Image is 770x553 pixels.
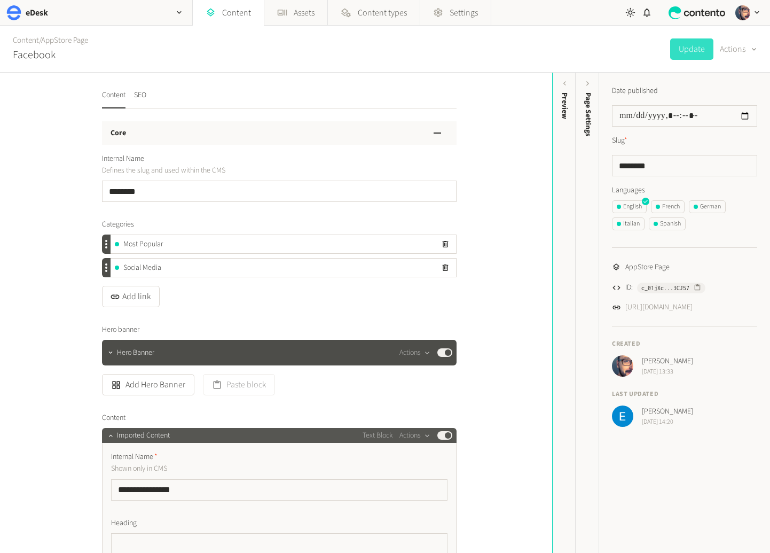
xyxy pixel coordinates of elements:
span: [PERSON_NAME] [642,406,693,417]
span: [DATE] 13:33 [642,367,693,377]
button: Actions [399,429,431,442]
img: eDesk [6,5,21,20]
a: [URL][DOMAIN_NAME] [625,302,693,313]
button: Actions [399,346,431,359]
button: Update [670,38,713,60]
span: Text Block [363,430,393,441]
span: [PERSON_NAME] [642,356,693,367]
button: SEO [134,90,146,108]
span: Content [102,412,125,424]
h4: Created [612,339,757,349]
p: Defines the slug and used within the CMS [102,165,345,176]
span: Internal Name [111,451,158,463]
h4: Last updated [612,390,757,399]
button: Add link [102,286,160,307]
span: [DATE] 14:20 [642,417,693,427]
span: Categories [102,219,134,230]
span: Imported Content [117,430,170,441]
h3: Core [111,128,126,139]
img: Emmanuel Retzepter [612,406,633,427]
label: Slug [612,135,627,146]
div: French [656,202,680,212]
span: Internal Name [102,153,144,165]
button: Spanish [649,217,686,230]
button: Actions [720,38,757,60]
span: Hero Banner [117,347,154,359]
span: Social Media [123,262,161,274]
a: Content [13,35,39,46]
span: AppStore Page [625,262,670,273]
p: Shown only in CMS [111,463,354,474]
span: Settings [450,6,478,19]
button: German [689,200,726,213]
span: Content types [358,6,407,19]
button: French [651,200,685,213]
div: English [617,202,642,212]
h2: eDesk [26,6,48,19]
img: Josh Angell [612,355,633,377]
span: c_01jXc...3CJ57 [641,283,689,293]
button: Italian [612,217,645,230]
span: Heading [111,518,137,529]
label: Languages [612,185,757,196]
span: Page Settings [583,92,594,136]
img: Josh Angell [735,5,750,20]
button: English [612,200,647,213]
span: ID: [625,282,633,293]
div: German [694,202,721,212]
button: Add Hero Banner [102,374,194,395]
a: AppStore Page [41,35,88,46]
button: c_01jXc...3CJ57 [637,283,705,293]
span: Most Popular [123,239,163,250]
button: Content [102,90,125,108]
label: Date published [612,85,658,97]
div: Italian [617,219,640,229]
div: Spanish [654,219,681,229]
button: Paste block [203,374,275,395]
span: / [39,35,41,46]
h2: Facebook [13,47,56,63]
div: Preview [559,92,570,119]
span: Hero banner [102,324,139,336]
